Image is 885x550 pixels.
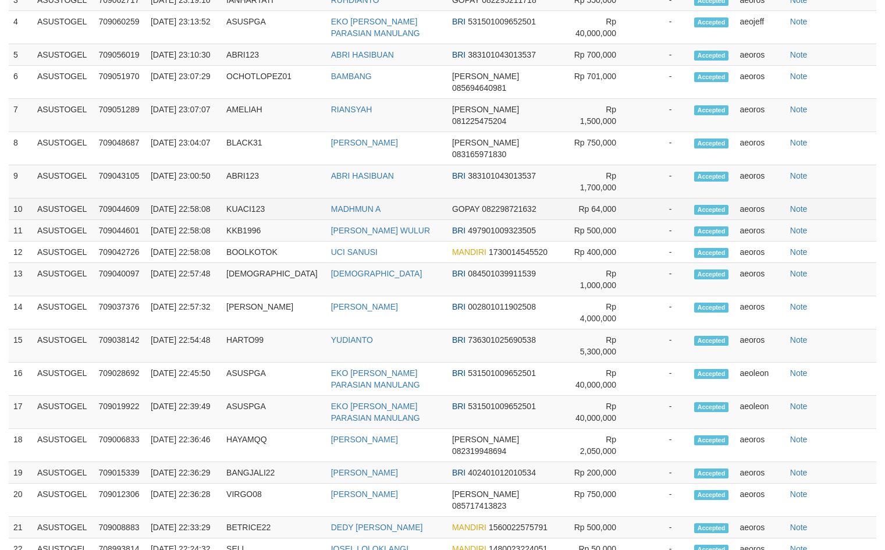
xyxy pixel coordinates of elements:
a: ABRI HASIBUAN [331,50,394,59]
a: [PERSON_NAME] WULUR [331,226,430,235]
td: ASUSPGA [222,363,326,396]
td: BLACK31 [222,132,326,165]
td: Rp 750,000 [564,132,634,165]
span: MANDIRI [452,523,486,532]
td: aeoros [735,296,785,329]
td: HAYAMQQ [222,429,326,462]
td: ASUSTOGEL [33,396,94,429]
td: [DATE] 22:39:49 [146,396,222,429]
td: [DATE] 22:57:48 [146,263,222,296]
span: Accepted [694,523,729,533]
td: ASUSTOGEL [33,198,94,220]
td: 709038142 [94,329,146,363]
a: UCI SANUSI [331,247,378,257]
td: ASUSTOGEL [33,66,94,99]
td: Rp 5,300,000 [564,329,634,363]
td: ASUSTOGEL [33,329,94,363]
td: 709019922 [94,396,146,429]
td: 13 [9,263,33,296]
a: [PERSON_NAME] [331,138,398,147]
a: Note [790,269,808,278]
td: 709006833 [94,429,146,462]
span: BRI [452,335,465,345]
td: 709012306 [94,484,146,517]
td: 709008883 [94,517,146,538]
td: aeoleon [735,363,785,396]
span: 531501009652501 [468,17,536,26]
a: [PERSON_NAME] [331,489,398,499]
a: RIANSYAH [331,105,372,114]
span: 383101043013537 [468,171,536,180]
td: Rp 2,050,000 [564,429,634,462]
span: Accepted [694,226,729,236]
td: 19 [9,462,33,484]
td: 12 [9,242,33,263]
span: Accepted [694,336,729,346]
a: [PERSON_NAME] [331,435,398,444]
a: Note [790,468,808,477]
span: MANDIRI [452,247,486,257]
span: Accepted [694,248,729,258]
td: 6 [9,66,33,99]
span: 497901009323505 [468,226,536,235]
td: [DATE] 23:10:30 [146,44,222,66]
td: aeoros [735,165,785,198]
span: Accepted [694,435,729,445]
span: BRI [452,171,465,180]
td: 709037376 [94,296,146,329]
span: Accepted [694,369,729,379]
a: EKO [PERSON_NAME] PARASIAN MANULANG [331,368,420,389]
span: Accepted [694,139,729,148]
td: aeoros [735,263,785,296]
td: aeoros [735,242,785,263]
td: 709043105 [94,165,146,198]
td: 5 [9,44,33,66]
td: Rp 1,500,000 [564,99,634,132]
td: Rp 701,000 [564,66,634,99]
span: Accepted [694,269,729,279]
td: aeoros [735,462,785,484]
a: [DEMOGRAPHIC_DATA] [331,269,422,278]
td: - [634,132,689,165]
a: BAMBANG [331,72,372,81]
td: [DATE] 22:58:08 [146,242,222,263]
span: 736301025690538 [468,335,536,345]
td: 709015339 [94,462,146,484]
td: aeoros [735,517,785,538]
td: - [634,517,689,538]
td: aeoros [735,220,785,242]
td: aeoros [735,484,785,517]
td: [DATE] 22:36:46 [146,429,222,462]
td: - [634,11,689,44]
a: Note [790,204,808,214]
td: 709048687 [94,132,146,165]
td: [DATE] 22:33:29 [146,517,222,538]
td: 709051970 [94,66,146,99]
td: [DEMOGRAPHIC_DATA] [222,263,326,296]
span: [PERSON_NAME] [452,105,519,114]
td: - [634,396,689,429]
span: [PERSON_NAME] [452,72,519,81]
td: ASUSTOGEL [33,429,94,462]
a: Note [790,72,808,81]
span: 082298721632 [482,204,536,214]
span: GOPAY [452,204,479,214]
td: [DATE] 23:04:07 [146,132,222,165]
td: [DATE] 23:07:07 [146,99,222,132]
td: [DATE] 23:00:50 [146,165,222,198]
td: 709044601 [94,220,146,242]
td: [DATE] 23:07:29 [146,66,222,99]
span: [PERSON_NAME] [452,435,519,444]
span: 383101043013537 [468,50,536,59]
td: 709044609 [94,198,146,220]
td: ASUSTOGEL [33,263,94,296]
td: aeoros [735,99,785,132]
a: Note [790,402,808,411]
td: 10 [9,198,33,220]
span: 402401012010534 [468,468,536,477]
td: - [634,363,689,396]
td: aeojeff [735,11,785,44]
span: BRI [452,302,465,311]
span: Accepted [694,490,729,500]
td: [DATE] 22:58:08 [146,198,222,220]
